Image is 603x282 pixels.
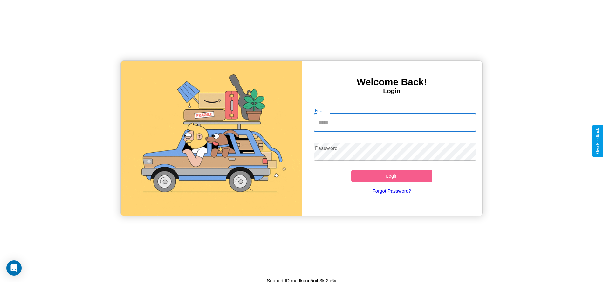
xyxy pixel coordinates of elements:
div: Open Intercom Messenger [6,260,22,276]
div: Give Feedback [595,128,600,154]
label: Email [315,108,325,113]
h4: Login [302,87,482,95]
a: Forgot Password? [311,182,473,200]
button: Login [351,170,433,182]
h3: Welcome Back! [302,77,482,87]
img: gif [121,61,301,216]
